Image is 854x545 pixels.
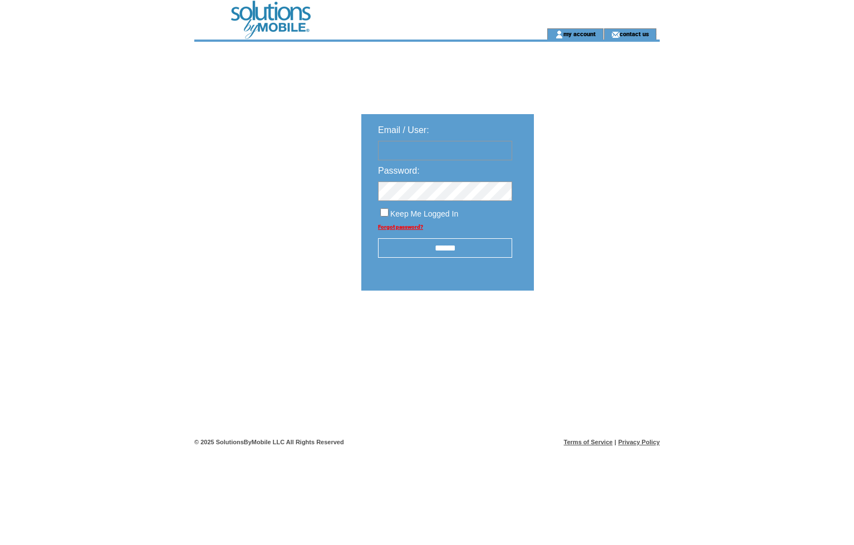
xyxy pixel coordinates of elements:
a: Forgot password? [378,224,423,230]
a: Privacy Policy [618,439,660,445]
span: Email / User: [378,125,429,135]
img: transparent.png [566,318,622,332]
a: my account [563,30,596,37]
a: Terms of Service [564,439,613,445]
img: account_icon.gif [555,30,563,39]
span: © 2025 SolutionsByMobile LLC All Rights Reserved [194,439,344,445]
span: Keep Me Logged In [390,209,458,218]
span: | [615,439,616,445]
span: Password: [378,166,420,175]
img: contact_us_icon.gif [611,30,620,39]
a: contact us [620,30,649,37]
